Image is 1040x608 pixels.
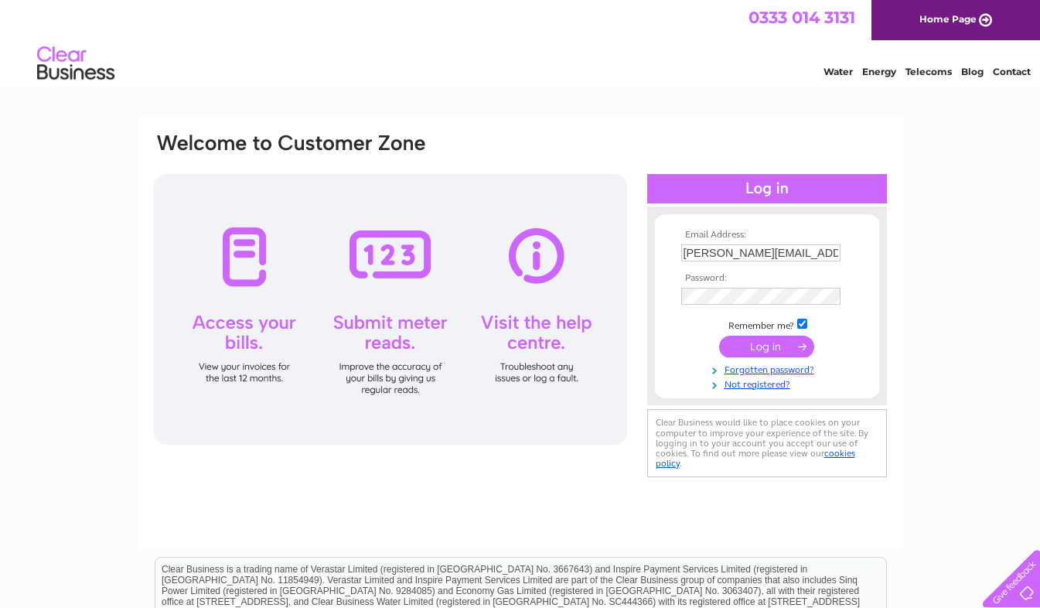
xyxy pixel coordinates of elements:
td: Remember me? [677,316,857,332]
a: Blog [961,66,984,77]
img: logo.png [36,40,115,87]
a: Contact [993,66,1031,77]
div: Clear Business is a trading name of Verastar Limited (registered in [GEOGRAPHIC_DATA] No. 3667643... [155,9,886,75]
a: Not registered? [681,376,857,391]
a: Telecoms [905,66,952,77]
a: Energy [862,66,896,77]
a: cookies policy [656,448,855,469]
input: Submit [719,336,814,357]
a: Water [823,66,853,77]
a: Forgotten password? [681,361,857,376]
div: Clear Business would like to place cookies on your computer to improve your experience of the sit... [647,409,887,476]
th: Password: [677,273,857,284]
a: 0333 014 3131 [748,8,855,27]
th: Email Address: [677,230,857,241]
